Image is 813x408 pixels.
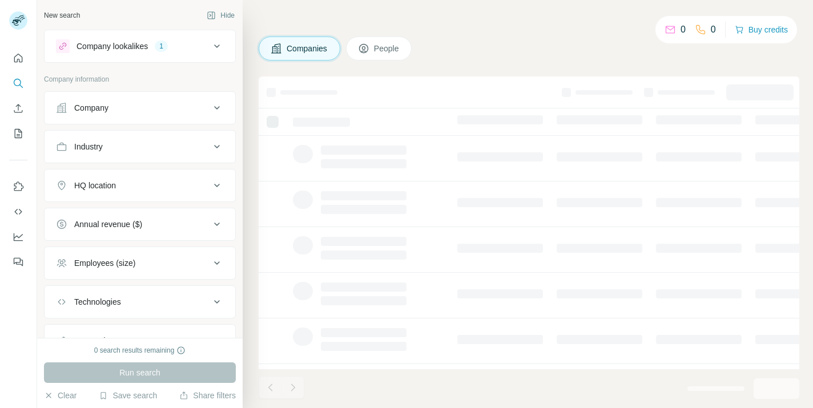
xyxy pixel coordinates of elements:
[74,180,116,191] div: HQ location
[179,390,236,401] button: Share filters
[74,257,135,269] div: Employees (size)
[9,176,27,197] button: Use Surfe on LinkedIn
[9,252,27,272] button: Feedback
[74,141,103,152] div: Industry
[44,390,77,401] button: Clear
[99,390,157,401] button: Save search
[45,133,235,160] button: Industry
[44,10,80,21] div: New search
[199,7,243,24] button: Hide
[45,327,235,354] button: Keywords
[735,22,788,38] button: Buy credits
[45,288,235,316] button: Technologies
[9,201,27,222] button: Use Surfe API
[77,41,148,52] div: Company lookalikes
[74,219,142,230] div: Annual revenue ($)
[9,123,27,144] button: My lists
[45,172,235,199] button: HQ location
[681,23,686,37] p: 0
[45,249,235,277] button: Employees (size)
[45,211,235,238] button: Annual revenue ($)
[155,41,168,51] div: 1
[287,43,328,54] span: Companies
[45,94,235,122] button: Company
[9,48,27,68] button: Quick start
[74,102,108,114] div: Company
[9,73,27,94] button: Search
[45,33,235,60] button: Company lookalikes1
[374,43,400,54] span: People
[9,98,27,119] button: Enrich CSV
[711,23,716,37] p: 0
[259,14,799,30] h4: Search
[44,74,236,84] p: Company information
[9,227,27,247] button: Dashboard
[74,335,109,346] div: Keywords
[74,296,121,308] div: Technologies
[94,345,186,356] div: 0 search results remaining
